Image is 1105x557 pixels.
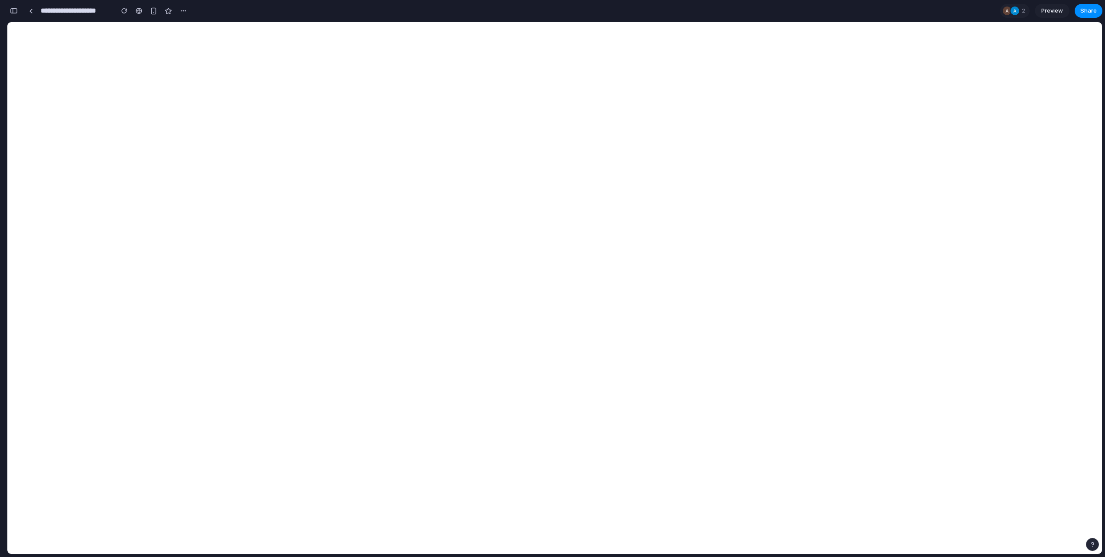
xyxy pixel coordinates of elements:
button: Share [1075,4,1102,18]
span: Preview [1041,6,1063,15]
span: 2 [1022,6,1028,15]
a: Preview [1035,4,1069,18]
span: Share [1080,6,1097,15]
iframe: To enrich screen reader interactions, please activate Accessibility in Grammarly extension settings [7,22,1102,554]
div: 2 [1000,4,1030,18]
